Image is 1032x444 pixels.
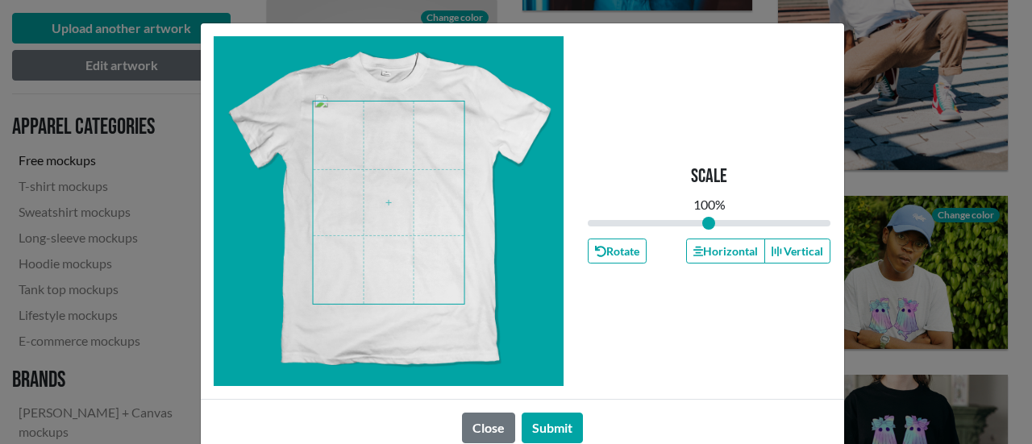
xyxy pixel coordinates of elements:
p: Scale [691,165,727,189]
button: Horizontal [686,239,765,263]
div: 100 % [693,195,726,214]
button: Vertical [764,239,830,263]
button: Submit [522,413,583,443]
button: Close [462,413,515,443]
button: Rotate [588,239,647,263]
